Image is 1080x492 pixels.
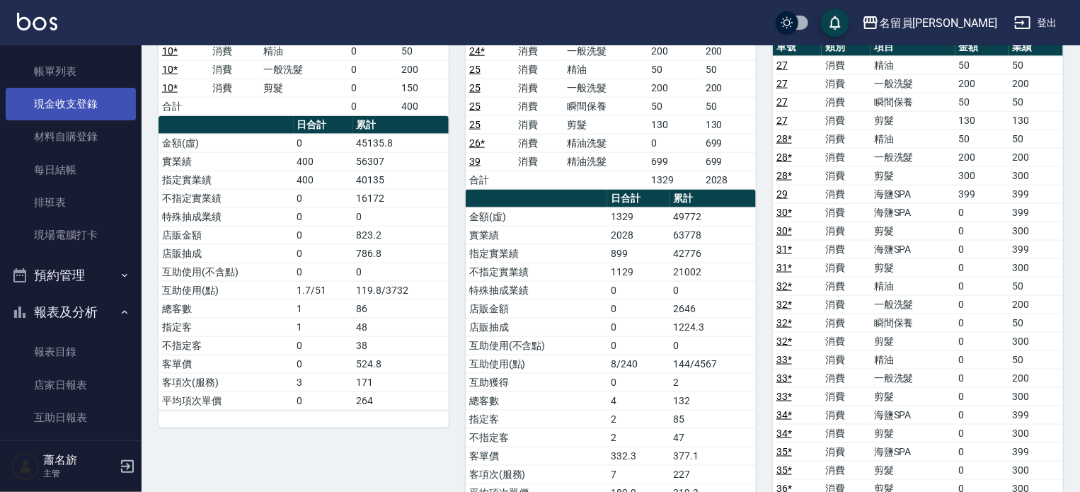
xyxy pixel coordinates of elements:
td: 0 [347,60,398,79]
td: 合計 [159,97,209,115]
td: 剪髮 [871,111,955,130]
a: 店家日報表 [6,369,136,401]
td: 一般洗髮 [563,42,648,60]
td: 400 [294,152,353,171]
td: 699 [648,152,702,171]
td: 0 [955,332,1009,350]
td: 56307 [353,152,449,171]
td: 剪髮 [871,258,955,277]
td: 0 [294,207,353,226]
a: 現場電腦打卡 [6,219,136,251]
td: 1 [294,318,353,336]
td: 200 [1009,369,1063,387]
a: 互助點數明細 [6,434,136,467]
td: 剪髮 [871,222,955,240]
td: 消費 [209,60,259,79]
td: 客項次(服務) [159,373,294,391]
td: 消費 [822,277,871,295]
td: 50 [1009,93,1063,111]
td: 130 [955,111,1009,130]
td: 50 [1009,130,1063,148]
th: 金額 [955,38,1009,57]
td: 0 [607,336,670,355]
td: 524.8 [353,355,449,373]
td: 300 [1009,424,1063,442]
td: 消費 [822,295,871,314]
td: 399 [1009,185,1063,203]
img: Person [11,452,40,481]
td: 0 [607,373,670,391]
td: 1.7/51 [294,281,353,299]
td: 0 [955,203,1009,222]
td: 0 [955,442,1009,461]
td: 377.1 [670,447,756,465]
td: 消費 [515,134,563,152]
td: 200 [702,79,756,97]
td: 399 [1009,442,1063,461]
td: 0 [294,189,353,207]
td: 50 [702,60,756,79]
th: 日合計 [294,116,353,135]
td: 200 [1009,74,1063,93]
table: a dense table [159,24,449,116]
td: 一般洗髮 [871,369,955,387]
td: 0 [347,79,398,97]
a: 報表目錄 [6,336,136,368]
table: a dense table [466,24,756,190]
td: 300 [1009,332,1063,350]
td: 0 [347,42,398,60]
th: 單號 [773,38,822,57]
td: 50 [1009,277,1063,295]
td: 0 [347,97,398,115]
td: 總客數 [159,299,294,318]
td: 171 [353,373,449,391]
td: 指定實業績 [159,171,294,189]
td: 消費 [515,115,563,134]
td: 0 [294,134,353,152]
td: 0 [955,387,1009,406]
td: 2028 [607,226,670,244]
td: 0 [670,281,756,299]
td: 50 [955,130,1009,148]
button: 名留員[PERSON_NAME] [856,8,1003,38]
td: 1329 [607,207,670,226]
a: 39 [469,156,481,167]
td: 8/240 [607,355,670,373]
td: 50 [1009,56,1063,74]
td: 消費 [822,240,871,258]
td: 132 [670,391,756,410]
td: 21002 [670,263,756,281]
td: 0 [670,336,756,355]
td: 海鹽SPA [871,442,955,461]
button: 登出 [1009,10,1063,36]
td: 0 [955,222,1009,240]
a: 25 [469,119,481,130]
td: 一般洗髮 [871,74,955,93]
td: 50 [1009,350,1063,369]
td: 精油 [871,56,955,74]
td: 消費 [515,42,563,60]
td: 47 [670,428,756,447]
td: 86 [353,299,449,318]
td: 332.3 [607,447,670,465]
button: 預約管理 [6,257,136,294]
td: 不指定實業績 [466,263,607,281]
td: 剪髮 [871,166,955,185]
td: 0 [955,424,1009,442]
td: 指定客 [466,410,607,428]
td: 0 [294,263,353,281]
td: 3 [294,373,353,391]
td: 消費 [822,111,871,130]
td: 一般洗髮 [871,148,955,166]
td: 店販抽成 [159,244,294,263]
td: 消費 [822,442,871,461]
td: 消費 [515,60,563,79]
td: 互助使用(不含點) [466,336,607,355]
h5: 蕭名旂 [43,453,115,467]
td: 消費 [822,130,871,148]
td: 0 [955,406,1009,424]
td: 一般洗髮 [260,60,347,79]
td: 消費 [822,203,871,222]
img: Logo [17,13,57,30]
td: 互助使用(不含點) [159,263,294,281]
